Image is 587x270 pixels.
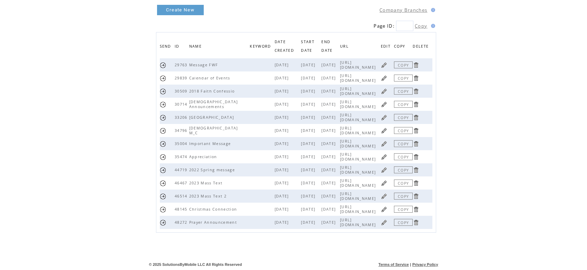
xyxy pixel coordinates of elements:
[321,39,334,52] a: END DATE
[301,181,317,185] span: [DATE]
[175,141,189,146] span: 35004
[189,141,233,146] span: Important Message
[160,154,166,160] a: Send this page URL by SMS
[381,101,387,108] a: Click to edit page
[275,207,291,212] span: [DATE]
[189,181,224,185] span: 2023 Mass Text
[321,102,337,107] span: [DATE]
[394,101,413,108] a: COPY
[321,181,337,185] span: [DATE]
[175,194,189,199] span: 46514
[413,42,430,52] span: DELETE
[160,62,166,68] a: Send this page URL by SMS
[301,115,317,120] span: [DATE]
[413,88,419,95] a: Click to delete page
[160,127,166,134] a: Send this page URL by SMS
[250,44,273,48] a: KEYWORD
[340,165,377,175] span: [URL][DOMAIN_NAME]
[250,42,273,52] span: KEYWORD
[175,181,189,185] span: 46467
[340,218,377,227] span: [URL][DOMAIN_NAME]
[429,8,435,12] img: help.gif
[340,42,350,52] span: URL
[275,39,296,52] a: DATE CREATED
[379,7,427,13] a: Company Branches
[160,101,166,108] a: Send this page URL by SMS
[160,206,166,213] a: Send this page URL by SMS
[381,42,392,52] span: EDIT
[301,194,317,199] span: [DATE]
[321,194,337,199] span: [DATE]
[160,75,166,81] a: Send this page URL by SMS
[340,99,377,109] span: [URL][DOMAIN_NAME]
[301,76,317,80] span: [DATE]
[301,141,317,146] span: [DATE]
[340,191,377,201] span: [URL][DOMAIN_NAME]
[394,153,413,160] a: COPY
[275,154,291,159] span: [DATE]
[340,152,377,162] span: [URL][DOMAIN_NAME]
[189,62,220,67] span: Message FWF
[301,62,317,67] span: [DATE]
[394,61,413,68] a: COPY
[374,23,395,29] span: Page ID:
[394,75,413,81] a: COPY
[189,220,239,225] span: Prayer Announcement
[381,141,387,147] a: Click to edit page
[275,115,291,120] span: [DATE]
[189,115,236,120] span: [GEOGRAPHIC_DATA]
[275,102,291,107] span: [DATE]
[321,128,337,133] span: [DATE]
[175,207,189,212] span: 48145
[301,167,317,172] span: [DATE]
[301,128,317,133] span: [DATE]
[381,180,387,186] a: Click to edit page
[321,154,337,159] span: [DATE]
[275,194,291,199] span: [DATE]
[275,141,291,146] span: [DATE]
[321,167,337,172] span: [DATE]
[413,127,419,134] a: Click to delete page
[394,193,413,200] a: COPY
[189,44,203,48] a: NAME
[381,127,387,134] a: Click to edit page
[275,62,291,67] span: [DATE]
[189,194,228,199] span: 2023 Mass Text 2
[394,42,407,52] span: COPY
[301,38,314,56] span: START DATE
[175,220,189,225] span: 48272
[189,126,238,135] span: [DEMOGRAPHIC_DATA] M_C
[189,76,232,80] span: Calendar of Events
[394,140,413,147] a: COPY
[160,42,173,52] span: SEND
[381,206,387,213] a: Click to edit page
[381,167,387,173] a: Click to edit page
[275,220,291,225] span: [DATE]
[160,219,166,226] a: Send this page URL by SMS
[189,167,237,172] span: 2022 Spring message
[275,181,291,185] span: [DATE]
[160,180,166,186] a: Send this page URL by SMS
[340,60,377,70] span: [URL][DOMAIN_NAME]
[394,166,413,173] a: COPY
[381,75,387,81] a: Click to edit page
[381,88,387,95] a: Click to edit page
[189,154,219,159] span: Appreciation
[275,76,291,80] span: [DATE]
[160,141,166,147] a: Send this page URL by SMS
[321,141,337,146] span: [DATE]
[175,128,189,133] span: 34796
[321,76,337,80] span: [DATE]
[321,38,334,56] span: END DATE
[157,5,204,15] a: Create New
[189,42,203,52] span: NAME
[340,44,350,48] a: URL
[394,88,413,95] a: COPY
[381,62,387,68] a: Click to edit page
[340,113,377,122] span: [URL][DOMAIN_NAME]
[301,207,317,212] span: [DATE]
[413,75,419,81] a: Click to delete page
[381,219,387,226] a: Click to edit page
[301,154,317,159] span: [DATE]
[175,102,189,107] span: 30714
